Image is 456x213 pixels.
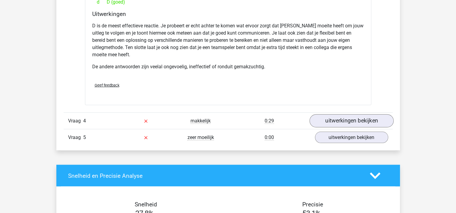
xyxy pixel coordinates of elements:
span: Vraag [68,134,83,141]
a: uitwerkingen bekijken [315,132,388,143]
h4: Snelheid [68,201,224,208]
span: 0:00 [265,134,274,140]
h4: Uitwerkingen [92,11,364,17]
span: 0:29 [265,118,274,124]
p: D is de meest effectieve reactie. Je probeert er echt achter te komen wat ervoor zorgt dat [PERSO... [92,22,364,58]
h4: Snelheid en Precisie Analyse [68,172,361,179]
a: uitwerkingen bekijken [309,114,393,128]
span: makkelijk [190,118,211,124]
span: Vraag [68,117,83,125]
h4: Precisie [235,201,391,208]
span: 4 [83,118,86,124]
p: De andere antwoorden zijn veelal ongevoelig, ineffectief of ronduit gemakzuchtig. [92,63,364,70]
span: zeer moeilijk [187,134,214,140]
span: Geef feedback [95,83,119,88]
span: 5 [83,134,86,140]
